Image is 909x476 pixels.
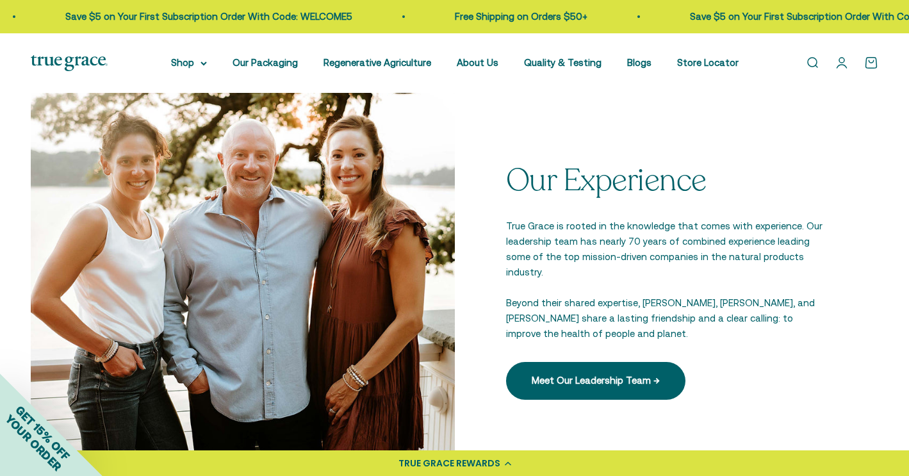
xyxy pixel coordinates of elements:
[677,57,739,68] a: Store Locator
[506,218,828,280] p: True Grace is rooted in the knowledge that comes with experience. Our leadership team has nearly ...
[506,295,828,341] p: Beyond their shared expertise, [PERSON_NAME], [PERSON_NAME], and [PERSON_NAME] share a lasting fr...
[524,57,602,68] a: Quality & Testing
[506,362,685,399] a: Meet Our Leadership Team →
[506,164,828,198] p: Our Experience
[457,57,498,68] a: About Us
[51,9,338,24] p: Save $5 on Your First Subscription Order With Code: WELCOME5
[398,457,500,470] div: TRUE GRACE REWARDS
[627,57,651,68] a: Blogs
[3,412,64,473] span: YOUR ORDER
[171,55,207,70] summary: Shop
[13,403,72,463] span: GET 15% OFF
[233,57,298,68] a: Our Packaging
[441,11,573,22] a: Free Shipping on Orders $50+
[323,57,431,68] a: Regenerative Agriculture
